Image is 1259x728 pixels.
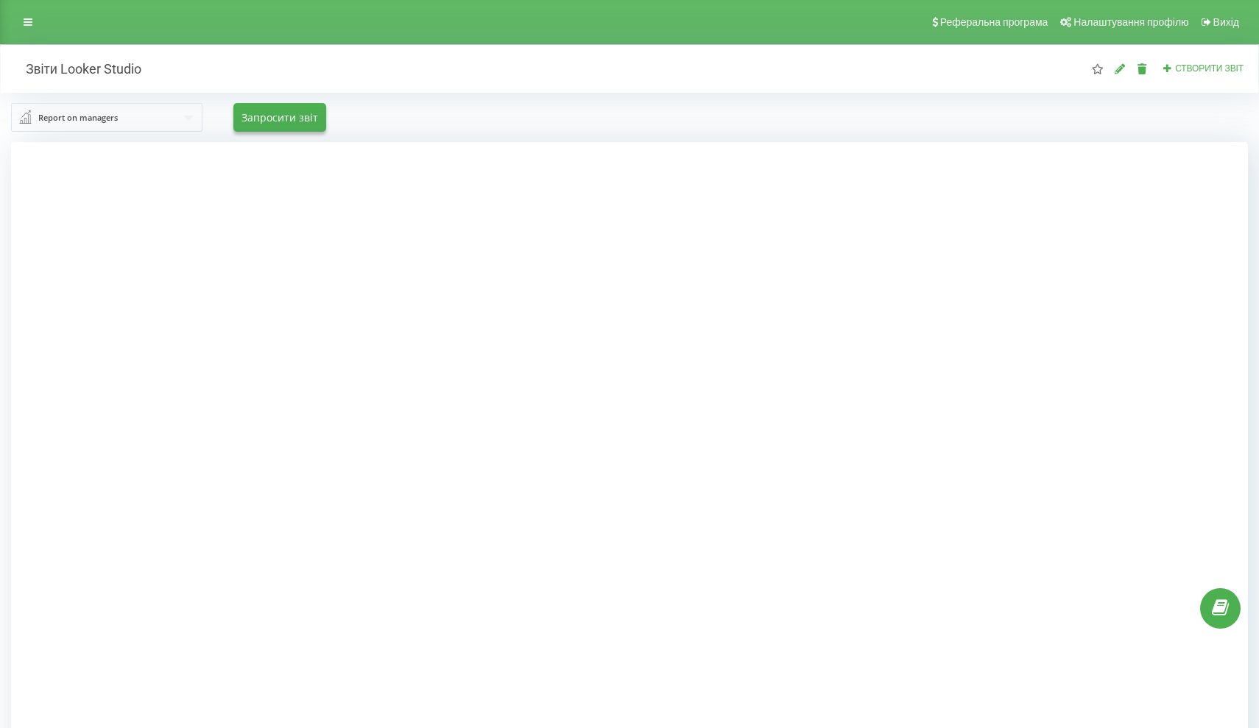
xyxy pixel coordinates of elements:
[1091,63,1104,74] i: Цей звіт буде завантажений першим при відкритті "Звіти Looker Studio". Ви можете призначити будь-...
[1163,63,1173,72] i: Створити звіт
[233,103,326,132] button: Запросити звіт
[1114,63,1126,74] i: Редагувати звіт
[1213,16,1239,28] span: Вихід
[940,16,1048,28] span: Реферальна програма
[1136,63,1149,74] i: Видалити звіт
[1175,63,1244,74] span: Створити звіт
[38,110,118,126] div: Report on managers
[1073,16,1188,28] span: Налаштування профілю
[1158,63,1248,75] button: Створити звіт
[11,60,141,77] h2: Звіти Looker Studio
